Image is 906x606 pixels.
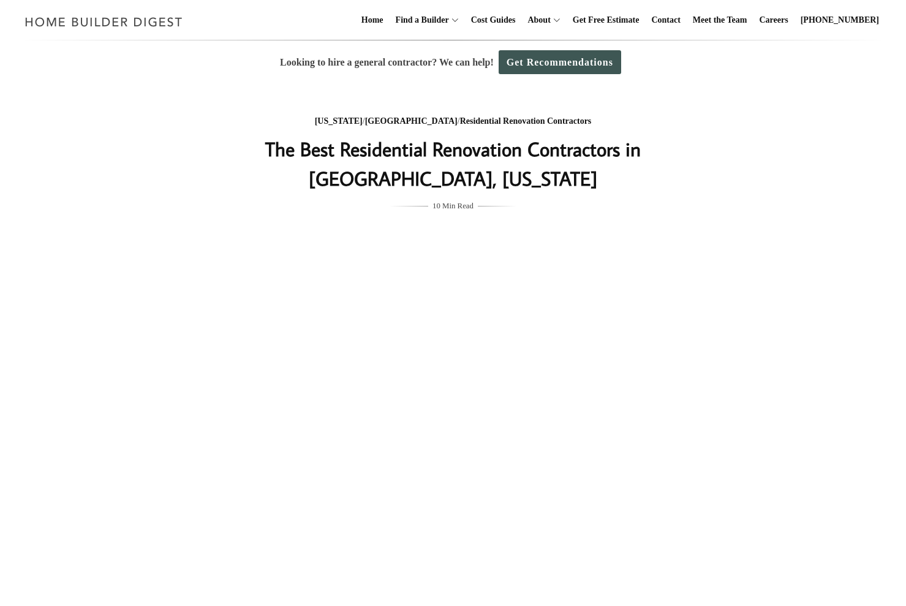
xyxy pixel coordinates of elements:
a: [GEOGRAPHIC_DATA] [365,116,458,126]
a: About [523,1,550,40]
a: Get Recommendations [499,50,621,74]
a: Meet the Team [688,1,752,40]
a: Contact [646,1,685,40]
a: Cost Guides [466,1,521,40]
a: Home [357,1,388,40]
a: Residential Renovation Contractors [460,116,592,126]
a: [PHONE_NUMBER] [796,1,884,40]
img: Home Builder Digest [20,10,188,34]
h1: The Best Residential Renovation Contractors in [GEOGRAPHIC_DATA], [US_STATE] [209,134,698,193]
a: Get Free Estimate [568,1,644,40]
div: / / [209,114,698,129]
a: [US_STATE] [315,116,363,126]
a: Careers [755,1,793,40]
span: 10 Min Read [432,199,474,213]
a: Find a Builder [391,1,449,40]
